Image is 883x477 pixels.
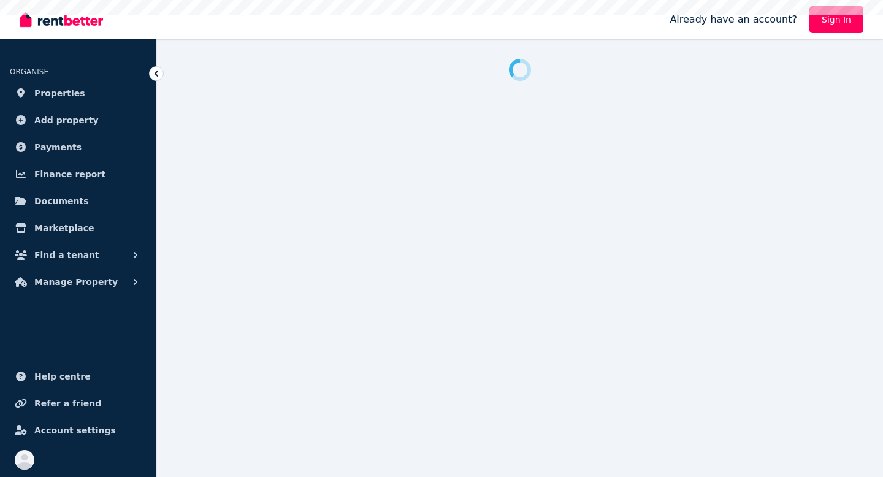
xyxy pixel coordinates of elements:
span: Marketplace [34,221,94,235]
a: Refer a friend [10,391,147,416]
span: Documents [34,194,89,208]
span: Properties [34,86,85,101]
button: Manage Property [10,270,147,294]
button: Find a tenant [10,243,147,267]
span: Finance report [34,167,105,181]
span: Find a tenant [34,248,99,262]
a: Sign In [809,6,863,33]
img: RentBetter [20,10,103,29]
span: Account settings [34,423,116,438]
span: ORGANISE [10,67,48,76]
a: Finance report [10,162,147,186]
span: Payments [34,140,82,155]
a: Payments [10,135,147,159]
a: Properties [10,81,147,105]
span: Already have an account? [670,12,797,27]
span: Manage Property [34,275,118,289]
a: Add property [10,108,147,132]
a: Marketplace [10,216,147,240]
a: Help centre [10,364,147,389]
a: Account settings [10,418,147,443]
span: Refer a friend [34,396,101,411]
span: Add property [34,113,99,128]
a: Documents [10,189,147,213]
span: Help centre [34,369,91,384]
